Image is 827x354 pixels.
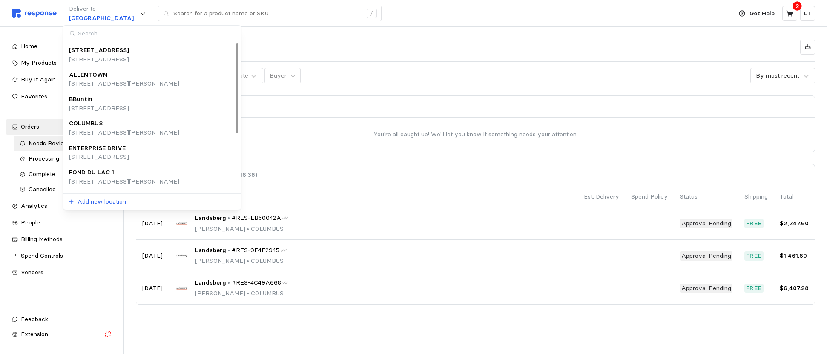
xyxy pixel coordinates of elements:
p: 2 [795,1,799,11]
a: Spend Controls [6,248,118,264]
span: People [21,219,40,226]
span: Processing [29,155,59,162]
span: Landsberg [195,246,226,255]
p: Approval Pending [681,284,731,293]
button: Buyer [264,68,301,84]
span: Complete [29,170,55,178]
p: Approval Pending [681,251,731,261]
p: [DATE] [142,219,163,228]
span: #RES-9F4E2945 [232,246,279,255]
p: Total [780,192,809,201]
p: [STREET_ADDRESS][PERSON_NAME] [69,128,179,138]
p: • [227,278,230,288]
p: • [227,213,230,223]
button: Feedback [6,312,118,327]
p: [PERSON_NAME] COLUMBUS [195,256,287,266]
span: Spend Controls [21,252,63,259]
p: Free [746,251,762,261]
p: COLUMBUS [69,119,103,128]
p: [STREET_ADDRESS] [69,104,129,113]
a: Favorites [6,89,118,104]
span: Feedback [21,315,48,323]
p: Get Help [749,9,775,18]
div: / [367,9,377,19]
div: Orders [21,122,103,132]
p: [STREET_ADDRESS] [69,55,129,64]
a: Orders [6,119,118,135]
span: • [245,289,251,297]
p: BBuntin [69,95,92,104]
p: [GEOGRAPHIC_DATA] [69,14,134,23]
button: LT [800,6,815,21]
p: [DATE] [142,284,163,293]
div: Date [235,71,248,80]
p: Buyer [270,71,287,81]
a: Billing Methods [6,232,118,247]
span: Landsberg [195,213,226,223]
span: Vendors [21,268,43,276]
p: • [227,246,230,255]
button: Extension [6,327,118,342]
p: Approval Pending [681,219,731,228]
p: [STREET_ADDRESS][PERSON_NAME] [69,79,179,89]
p: ALLENTOWN [69,70,107,80]
button: Get Help [734,6,780,22]
p: [PERSON_NAME] COLUMBUS [195,224,289,234]
p: ENTERPRISE DRIVE [69,144,126,153]
a: Cancelled [14,182,118,197]
p: $1,461.60 [780,251,809,261]
p: [STREET_ADDRESS] [69,153,129,162]
span: #RES-EB50042A [232,213,281,223]
input: Search for a product name or SKU [173,6,362,21]
div: By most recent [756,71,799,80]
a: Analytics [6,199,118,214]
img: Landsberg [175,249,189,263]
img: svg%3e [12,9,57,18]
p: [STREET_ADDRESS][PERSON_NAME] [69,177,179,187]
p: Status [680,192,732,201]
p: [DATE] [142,251,163,261]
p: Add new location [78,197,126,207]
input: Search [63,26,240,41]
p: Free [746,284,762,293]
span: Home [21,42,37,50]
p: Deliver to [69,4,134,14]
a: Processing [14,151,118,167]
p: Spend Policy [631,192,668,201]
a: Needs Review [14,136,118,151]
p: [PERSON_NAME] COLUMBUS [195,289,289,298]
a: Vendors [6,265,118,280]
p: LT [804,9,811,18]
p: $6,407.28 [780,284,809,293]
span: My Products [21,59,57,66]
span: #RES-4C49A668 [232,278,281,288]
span: Needs Review [29,139,69,147]
p: Shipping [744,192,768,201]
span: Buy It Again [21,75,56,83]
span: Favorites [21,92,47,100]
span: • [245,257,251,265]
p: Details [175,192,572,201]
span: Landsberg [195,278,226,288]
img: Landsberg [175,281,189,295]
span: • [245,225,251,233]
p: $2,247.50 [780,219,809,228]
a: Home [6,39,118,54]
span: Analytics [21,202,47,210]
p: FOND DU LAC 1 [69,168,114,177]
span: Extension [21,330,48,338]
p: Est. Delivery [584,192,619,201]
a: Complete [14,167,118,182]
span: Cancelled [29,185,56,193]
p: [STREET_ADDRESS] [69,46,129,55]
button: Add new location [68,197,126,207]
p: Free [746,219,762,228]
span: Billing Methods [21,235,63,243]
a: People [6,215,118,230]
a: Buy It Again [6,72,118,87]
img: Landsberg [175,216,189,230]
a: My Products [6,55,118,71]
